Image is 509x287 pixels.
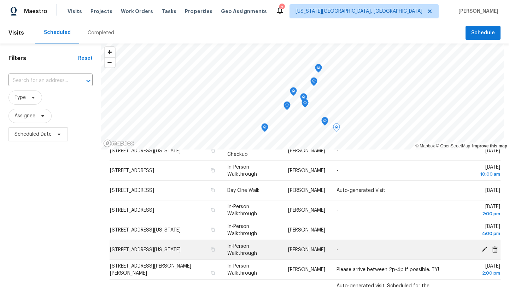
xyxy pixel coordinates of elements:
span: [DATE] [454,264,500,277]
span: Cancel [490,246,500,252]
canvas: Map [101,43,504,150]
span: Zoom out [105,58,115,68]
button: Copy Address [210,270,216,276]
span: [STREET_ADDRESS][US_STATE] [110,148,181,153]
div: Reset [78,55,93,62]
span: [PERSON_NAME] [288,267,325,272]
button: Schedule [466,26,501,40]
button: Copy Address [210,167,216,174]
a: Mapbox homepage [103,139,134,147]
div: 2 [279,4,284,11]
span: [DATE] [454,224,500,237]
div: 2:00 pm [454,210,500,217]
span: [DATE] [485,188,500,193]
span: In-Person Walkthrough [227,244,257,256]
span: [DATE] [454,165,500,178]
span: In-Person Walkthrough [227,204,257,216]
div: Map marker [261,123,268,134]
span: Maestro [24,8,47,15]
span: [STREET_ADDRESS][US_STATE] [110,228,181,233]
a: OpenStreetMap [436,143,470,148]
span: Auto-generated Visit [337,188,385,193]
span: - [337,168,338,173]
button: Copy Address [210,246,216,253]
div: 4:00 pm [454,230,500,237]
div: Map marker [310,77,317,88]
button: Zoom in [105,47,115,57]
span: In-Person Walkthrough [227,165,257,177]
span: - [337,247,338,252]
span: Home Health Checkup [227,145,257,157]
span: - [337,208,338,213]
div: Map marker [333,123,340,134]
span: Visits [8,25,24,41]
a: Improve this map [472,143,507,148]
span: - [337,148,338,153]
a: Mapbox [415,143,435,148]
span: In-Person Walkthrough [227,224,257,236]
span: [PERSON_NAME] [288,208,325,213]
span: Schedule [471,29,495,37]
h1: Filters [8,55,78,62]
span: [DATE] [485,148,500,153]
span: [PERSON_NAME] [288,168,325,173]
button: Copy Address [210,187,216,193]
button: Open [83,76,93,86]
span: - [337,228,338,233]
div: Map marker [290,87,297,98]
div: Map marker [315,64,322,75]
span: [PERSON_NAME] [288,228,325,233]
span: Properties [185,8,212,15]
span: [DATE] [454,204,500,217]
span: Edit [479,246,490,252]
span: [PERSON_NAME] [288,148,325,153]
span: Scheduled Date [14,131,52,138]
span: In-Person Walkthrough [227,264,257,276]
div: Map marker [321,117,328,128]
span: Type [14,94,26,101]
div: 10:00 am [454,171,500,178]
span: [PERSON_NAME] [456,8,498,15]
div: Completed [88,29,114,36]
button: Copy Address [210,227,216,233]
span: Tasks [162,9,176,14]
span: [STREET_ADDRESS] [110,208,154,213]
span: Geo Assignments [221,8,267,15]
div: Map marker [302,99,309,110]
span: Please arrive between 2p-4p if possible. TY! [337,267,439,272]
span: [STREET_ADDRESS] [110,188,154,193]
span: [STREET_ADDRESS][US_STATE] [110,247,181,252]
button: Zoom out [105,57,115,68]
span: Day One Walk [227,188,259,193]
span: Projects [90,8,112,15]
span: [PERSON_NAME] [288,247,325,252]
span: Visits [68,8,82,15]
span: [STREET_ADDRESS][PERSON_NAME][PERSON_NAME] [110,264,191,276]
span: [PERSON_NAME] [288,188,325,193]
input: Search for an address... [8,75,73,86]
button: Copy Address [210,147,216,154]
button: Copy Address [210,207,216,213]
div: Scheduled [44,29,71,36]
span: [STREET_ADDRESS] [110,168,154,173]
span: [US_STATE][GEOGRAPHIC_DATA], [GEOGRAPHIC_DATA] [296,8,422,15]
div: Map marker [300,93,307,104]
span: Work Orders [121,8,153,15]
div: 2:00 pm [454,270,500,277]
span: Assignee [14,112,35,119]
div: Map marker [283,101,291,112]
